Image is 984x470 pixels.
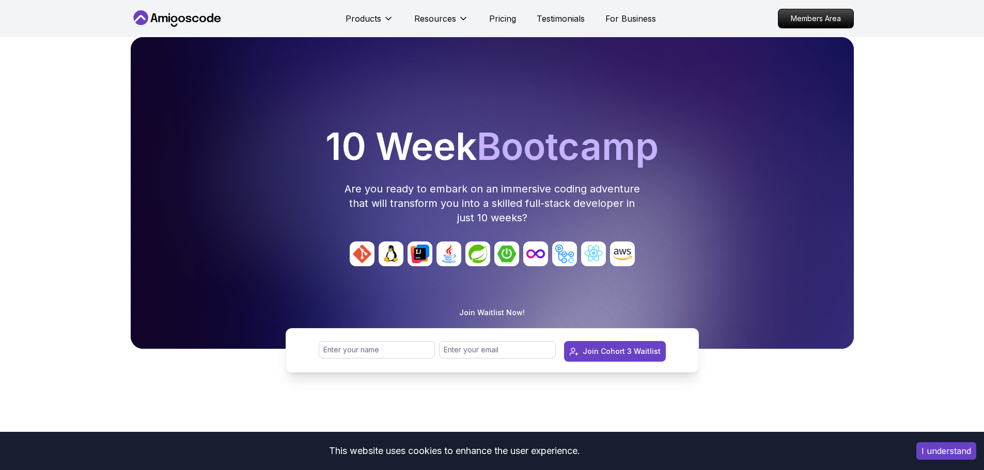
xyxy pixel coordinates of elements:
[135,128,850,165] h1: 10 Week
[537,12,585,25] a: Testimonials
[8,440,901,462] div: This website uses cookies to enhance the user experience.
[414,12,456,25] p: Resources
[414,12,468,33] button: Resources
[916,442,976,460] button: Accept cookies
[564,341,666,362] button: Join Cohort 3 Waitlist
[477,124,659,169] span: Bootcamp
[439,341,556,359] input: Enter your email
[436,241,461,266] img: avatar_3
[581,241,606,266] img: avatar_8
[605,12,656,25] a: For Business
[552,241,577,266] img: avatar_7
[583,346,661,356] div: Join Cohort 3 Waitlist
[346,12,381,25] p: Products
[350,241,374,266] img: avatar_0
[494,241,519,266] img: avatar_5
[778,9,854,28] a: Members Area
[523,241,548,266] img: avatar_6
[408,241,432,266] img: avatar_2
[465,241,490,266] img: avatar_4
[343,182,641,225] p: Are you ready to embark on an immersive coding adventure that will transform you into a skilled f...
[319,341,435,359] input: Enter your name
[346,12,394,33] button: Products
[610,241,635,266] img: avatar_9
[489,12,516,25] a: Pricing
[459,307,525,318] p: Join Waitlist Now!
[379,241,403,266] img: avatar_1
